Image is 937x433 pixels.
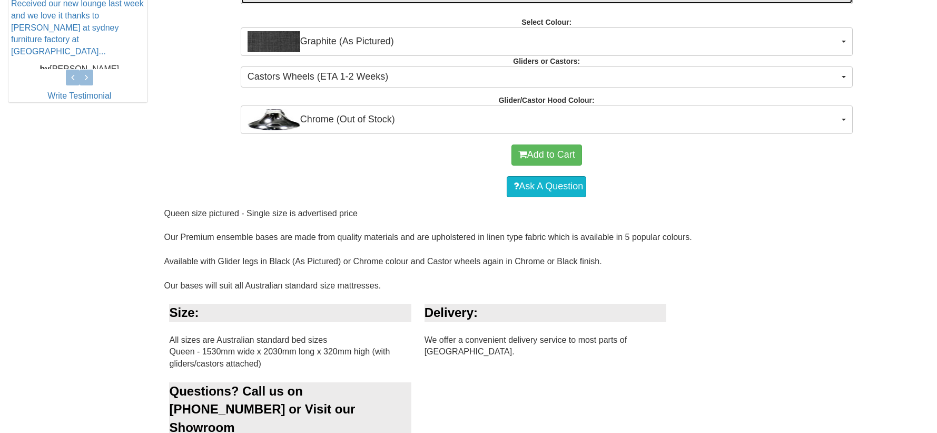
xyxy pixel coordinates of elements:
button: Chrome (Out of Stock)Chrome (Out of Stock) [241,105,853,134]
a: Ask A Question [507,176,586,197]
div: Delivery: [425,304,666,322]
strong: Select Colour: [521,18,571,26]
button: Graphite (As Pictured)Graphite (As Pictured) [241,27,853,56]
span: Castors Wheels (ETA 1-2 Weeks) [248,70,839,84]
span: Graphite (As Pictured) [248,31,839,52]
div: All sizes are Australian standard bed sizes Queen - 1530mm wide x 2030mm long x 320mm high (with ... [164,304,419,370]
div: Size: [169,304,411,322]
img: Chrome (Out of Stock) [248,109,300,130]
span: Chrome (Out of Stock) [248,109,839,130]
button: Add to Cart [511,145,582,166]
a: Write Testimonial [47,91,111,100]
div: Queen size pictured - Single size is advertised price Our Premium ensemble bases are made from qu... [164,208,929,382]
strong: Glider/Castor Hood Colour: [499,96,595,104]
strong: Gliders or Castors: [513,57,580,65]
button: Castors Wheels (ETA 1-2 Weeks) [241,66,853,88]
b: by [40,64,50,73]
div: We offer a convenient delivery service to most parts of [GEOGRAPHIC_DATA]. [419,304,674,358]
img: Graphite (As Pictured) [248,31,300,52]
p: [PERSON_NAME] [11,63,147,75]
